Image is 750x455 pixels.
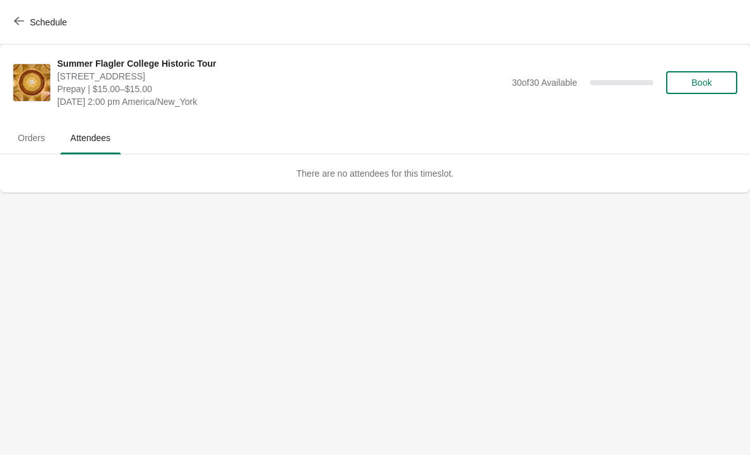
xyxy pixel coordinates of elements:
[57,83,505,95] span: Prepay | $15.00–$15.00
[57,57,505,70] span: Summer Flagler College Historic Tour
[60,126,121,149] span: Attendees
[666,71,737,94] button: Book
[296,168,453,179] span: There are no attendees for this timeslot.
[13,64,50,101] img: Summer Flagler College Historic Tour
[30,17,67,27] span: Schedule
[6,11,77,34] button: Schedule
[692,78,712,88] span: Book
[512,78,577,88] span: 30 of 30 Available
[57,95,505,108] span: [DATE] 2:00 pm America/New_York
[57,70,505,83] span: [STREET_ADDRESS]
[8,126,55,149] span: Orders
